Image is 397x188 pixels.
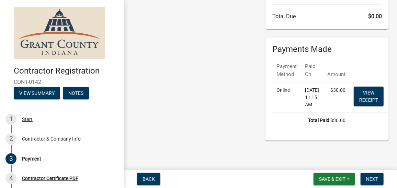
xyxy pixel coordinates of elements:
[314,173,355,185] button: Save & Exit
[308,118,330,123] b: Total Paid:
[5,153,16,164] div: 3
[14,91,60,96] wm-modal-confirm: Summary
[368,13,382,20] span: $0.00
[272,58,301,82] th: Payment Method
[143,176,155,182] span: Back
[323,82,350,113] td: $30.00
[301,58,323,82] th: Paid On
[272,44,382,54] h6: Payments Made
[22,136,81,141] div: Contractor & Company Info
[14,66,118,76] h4: Contractor Registration
[5,133,16,144] div: 2
[361,173,384,185] button: Next
[22,176,78,181] div: Contractor Certificate PDF
[22,156,41,161] div: Payment
[354,87,384,106] a: View receipt
[14,79,110,85] span: CONT-0142
[22,117,33,122] div: Start
[14,87,60,99] button: View Summary
[323,58,350,82] th: Amount
[5,173,16,184] div: 4
[301,82,323,113] td: [DATE] 11:15 AM
[5,114,16,125] div: 1
[272,113,350,129] td: $30.00
[272,13,382,20] h6: Total Due
[14,7,105,59] img: Grant County, Indiana
[272,82,301,113] td: Online
[137,173,160,185] button: Back
[63,91,89,96] wm-modal-confirm: Notes
[319,176,345,182] span: Save & Exit
[63,87,89,99] button: Notes
[366,176,378,182] span: Next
